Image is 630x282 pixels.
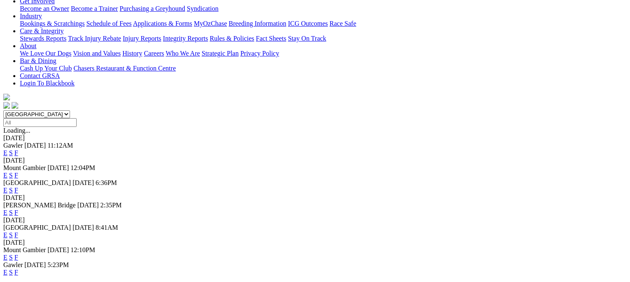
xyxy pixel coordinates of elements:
a: E [3,254,7,261]
a: Contact GRSA [20,72,60,79]
div: Care & Integrity [20,35,627,42]
span: [DATE] [48,246,69,253]
a: Stewards Reports [20,35,66,42]
a: E [3,209,7,216]
span: 12:10PM [70,246,95,253]
a: Stay On Track [288,35,326,42]
span: [DATE] [48,164,69,171]
a: Strategic Plan [202,50,239,57]
span: [DATE] [72,179,94,186]
a: Track Injury Rebate [68,35,121,42]
a: Become an Owner [20,5,69,12]
a: F [14,209,18,216]
a: E [3,187,7,194]
a: Vision and Values [73,50,121,57]
span: [PERSON_NAME] Bridge [3,202,76,209]
a: History [122,50,142,57]
a: Who We Are [166,50,200,57]
a: Rules & Policies [210,35,254,42]
div: Bar & Dining [20,65,627,72]
a: E [3,269,7,276]
a: Privacy Policy [240,50,279,57]
a: Schedule of Fees [86,20,131,27]
a: MyOzChase [194,20,227,27]
div: About [20,50,627,57]
span: [DATE] [77,202,99,209]
a: S [9,209,13,216]
span: [GEOGRAPHIC_DATA] [3,179,71,186]
a: F [14,149,18,156]
a: Syndication [187,5,218,12]
a: Careers [144,50,164,57]
div: Get Involved [20,5,627,12]
span: [DATE] [24,261,46,268]
a: Cash Up Your Club [20,65,72,72]
div: [DATE] [3,134,627,142]
span: Loading... [3,127,30,134]
span: 11:12AM [48,142,73,149]
span: 12:04PM [70,164,95,171]
a: Injury Reports [123,35,161,42]
span: Mount Gambier [3,246,46,253]
img: facebook.svg [3,102,10,109]
a: About [20,42,36,49]
a: ICG Outcomes [288,20,328,27]
a: F [14,172,18,179]
a: Race Safe [329,20,356,27]
img: twitter.svg [12,102,18,109]
a: We Love Our Dogs [20,50,71,57]
div: [DATE] [3,194,627,202]
a: S [9,172,13,179]
span: Gawler [3,142,23,149]
a: Care & Integrity [20,27,64,34]
a: Become a Trainer [71,5,118,12]
span: 5:23PM [48,261,69,268]
a: S [9,269,13,276]
span: Gawler [3,261,23,268]
a: F [14,231,18,238]
a: Purchasing a Greyhound [120,5,185,12]
div: [DATE] [3,239,627,246]
a: S [9,149,13,156]
a: S [9,231,13,238]
a: Breeding Information [229,20,286,27]
span: Mount Gambier [3,164,46,171]
div: Industry [20,20,627,27]
span: [DATE] [72,224,94,231]
span: [GEOGRAPHIC_DATA] [3,224,71,231]
a: F [14,269,18,276]
img: logo-grsa-white.png [3,94,10,100]
div: [DATE] [3,216,627,224]
a: Industry [20,12,42,19]
a: Integrity Reports [163,35,208,42]
div: [DATE] [3,157,627,164]
a: Bar & Dining [20,57,56,64]
input: Select date [3,118,77,127]
a: E [3,149,7,156]
span: 8:41AM [96,224,118,231]
span: [DATE] [24,142,46,149]
a: F [14,254,18,261]
a: Login To Blackbook [20,80,75,87]
a: Chasers Restaurant & Function Centre [73,65,176,72]
a: S [9,187,13,194]
a: E [3,231,7,238]
span: 2:35PM [100,202,122,209]
a: Bookings & Scratchings [20,20,84,27]
a: Fact Sheets [256,35,286,42]
a: Applications & Forms [133,20,192,27]
a: S [9,254,13,261]
a: F [14,187,18,194]
a: E [3,172,7,179]
span: 6:36PM [96,179,117,186]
